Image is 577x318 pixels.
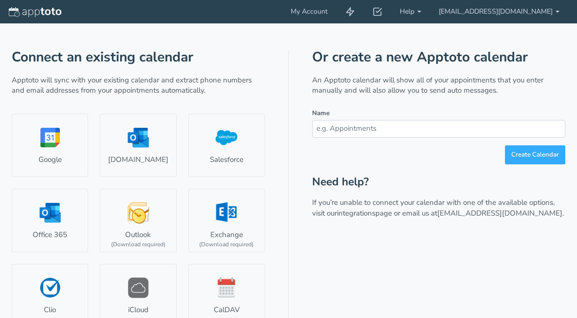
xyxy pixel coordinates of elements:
div: (Download required) [199,240,254,249]
a: [EMAIL_ADDRESS][DOMAIN_NAME]. [437,208,564,218]
p: Apptoto will sync with your existing calendar and extract phone numbers and email addresses from ... [12,75,265,96]
a: Google [12,114,88,177]
h1: Or create a new Apptoto calendar [312,50,565,65]
div: (Download required) [111,240,166,249]
h2: Need help? [312,176,565,188]
button: Create Calendar [505,145,565,164]
p: An Apptoto calendar will show all of your appointments that you enter manually and will also allo... [312,75,565,96]
h1: Connect an existing calendar [12,50,265,65]
a: Exchange [188,189,265,252]
img: logo-apptoto--white.svg [9,7,61,17]
a: [DOMAIN_NAME] [100,114,176,177]
a: Salesforce [188,114,265,177]
label: Name [312,109,330,118]
a: Office 365 [12,189,88,252]
a: Outlook [100,189,176,252]
input: e.g. Appointments [312,120,565,137]
a: integrations [337,208,375,218]
p: If you’re unable to connect your calendar with one of the available options, visit our page or em... [312,198,565,219]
